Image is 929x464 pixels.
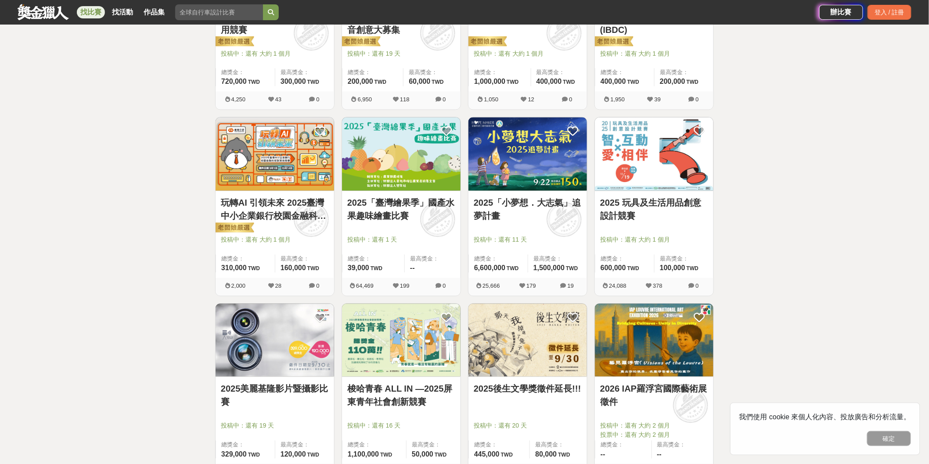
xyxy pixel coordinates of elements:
span: 投稿中：還有 大約 1 個月 [600,49,708,58]
span: 投稿中：還有 大約 1 個月 [221,49,329,58]
span: 64,469 [356,283,374,289]
span: 總獎金： [474,255,522,264]
span: 720,000 [221,78,247,86]
span: 最高獎金： [535,441,582,450]
span: 0 [695,96,699,103]
img: 老闆娘嚴選 [467,36,507,48]
span: 300,000 [281,78,306,86]
span: -- [601,451,605,458]
span: 0 [443,283,446,289]
span: 179 [526,283,536,289]
span: 最高獎金： [281,441,329,450]
span: 1,950 [611,96,625,103]
div: 登入 / 註冊 [868,5,911,20]
span: TWD [507,79,519,86]
span: 2,000 [231,283,246,289]
span: 310,000 [221,264,247,272]
img: Cover Image [342,118,461,191]
span: TWD [374,79,386,86]
a: 作品集 [140,6,168,18]
span: 400,000 [601,78,626,86]
span: 最高獎金： [410,255,455,264]
span: 6,950 [358,96,372,103]
span: 最高獎金： [660,68,708,77]
img: 老闆娘嚴選 [340,36,381,48]
span: TWD [307,266,319,272]
span: 投稿中：還有 16 天 [347,421,455,431]
span: 投票中：還有 大約 2 個月 [600,431,708,440]
span: TWD [558,452,570,458]
span: 最高獎金： [281,68,329,77]
img: Cover Image [468,118,587,191]
span: TWD [380,452,392,458]
a: 2025「臺灣繪果季」國產水果趣味繪畫比賽 [347,196,455,223]
span: TWD [432,79,443,86]
span: 4,250 [231,96,246,103]
span: 投稿中：還有 大約 1 個月 [221,236,329,245]
span: 329,000 [221,451,247,458]
span: 總獎金： [348,441,401,450]
span: 0 [695,283,699,289]
span: 200,000 [348,78,373,86]
span: 總獎金： [601,441,646,450]
span: 50,000 [412,451,433,458]
span: 總獎金： [474,68,526,77]
a: 2025美麗基隆影片暨攝影比賽 [221,382,329,409]
span: 投稿中：還有 1 天 [347,236,455,245]
span: TWD [435,452,446,458]
span: 28 [275,283,281,289]
span: TWD [566,266,578,272]
span: 總獎金： [601,68,649,77]
span: 445,000 [474,451,500,458]
span: 投稿中：還有 20 天 [474,421,582,431]
a: Cover Image [468,304,587,378]
span: 總獎金： [221,68,270,77]
span: 投稿中：還有 19 天 [221,421,329,431]
span: TWD [687,266,699,272]
a: 玩轉AI 引領未來 2025臺灣中小企業銀行校園金融科技創意挑戰賽 [221,196,329,223]
span: 1,500,000 [533,264,565,272]
span: 投稿中：還有 11 天 [474,236,582,245]
span: 600,000 [601,264,626,272]
span: 199 [400,283,410,289]
span: 投稿中：還有 大約 2 個月 [600,421,708,431]
img: Cover Image [216,118,334,191]
img: Cover Image [216,304,334,377]
img: Cover Image [595,118,713,191]
span: 400,000 [537,78,562,86]
span: TWD [687,79,699,86]
img: Cover Image [595,304,713,377]
span: TWD [563,79,575,86]
span: TWD [248,79,260,86]
a: 2025後生文學獎徵件延長!!! [474,382,582,396]
span: 120,000 [281,451,306,458]
a: 梭哈青春 ALL IN —2025屏東青年社會創新競賽 [347,382,455,409]
span: 1,100,000 [348,451,379,458]
span: TWD [307,79,319,86]
span: TWD [248,266,260,272]
span: 最高獎金： [281,255,329,264]
span: 118 [400,96,410,103]
span: TWD [507,266,519,272]
img: Cover Image [468,304,587,377]
span: 最高獎金： [412,441,455,450]
a: 找比賽 [77,6,105,18]
span: 100,000 [660,264,685,272]
button: 確定 [867,431,911,446]
span: 我們使用 cookie 來個人化內容、投放廣告和分析流量。 [739,413,911,421]
a: Cover Image [216,304,334,378]
span: 總獎金： [474,441,524,450]
img: Cover Image [342,304,461,377]
span: 378 [653,283,663,289]
span: 最高獎金： [537,68,582,77]
span: TWD [627,79,639,86]
span: 最高獎金： [533,255,582,264]
div: 辦比賽 [819,5,863,20]
span: 最高獎金： [657,441,709,450]
span: 總獎金： [348,255,399,264]
span: 60,000 [409,78,430,86]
